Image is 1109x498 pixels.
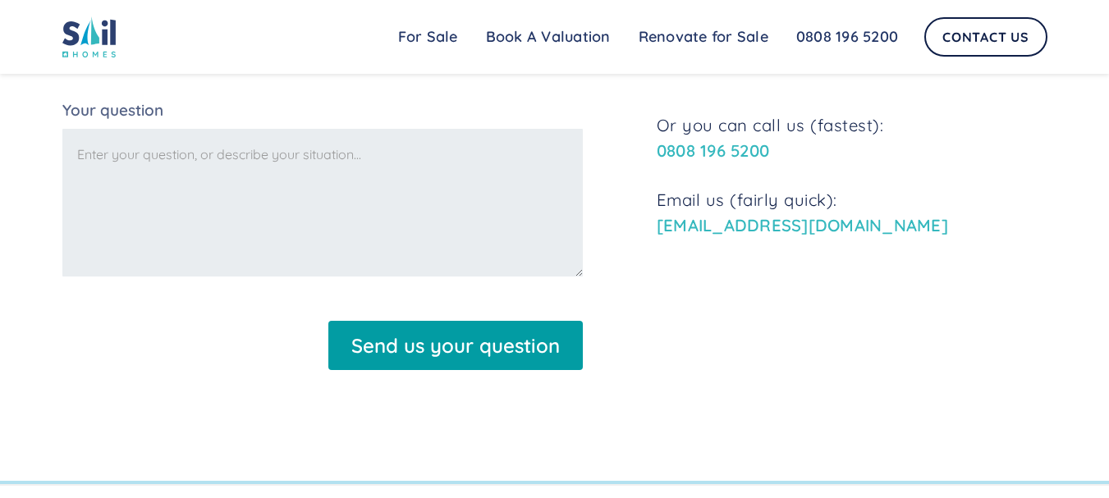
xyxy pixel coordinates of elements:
a: For Sale [384,21,472,53]
a: 0808 196 5200 [657,140,769,161]
a: Renovate for Sale [625,21,782,53]
a: 0808 196 5200 [782,21,912,53]
a: Book A Valuation [472,21,625,53]
label: Your question [62,103,583,118]
img: sail home logo colored [62,16,117,57]
a: Contact Us [924,17,1047,57]
input: Send us your question [328,321,583,370]
a: [EMAIL_ADDRESS][DOMAIN_NAME] [657,215,948,235]
p: Email us (fairly quick): [657,188,1047,238]
p: Or you can call us (fastest): [657,113,1047,163]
